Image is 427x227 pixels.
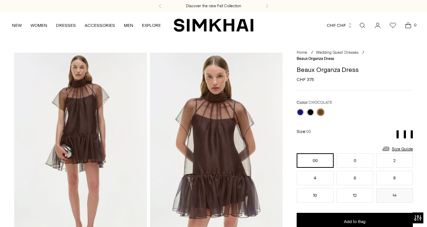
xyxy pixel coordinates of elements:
nav: breadcrumbs [297,50,413,62]
button: 4 [297,171,333,185]
a: WOMEN [30,17,47,33]
a: Wishlist [386,18,400,33]
a: Wedding Guest Dresses [316,50,358,55]
button: 00 [297,153,333,168]
button: 2 [376,153,413,168]
a: EXPLORE [142,17,161,33]
button: 10 [297,188,333,203]
a: Discover the new Fall Collection [186,3,241,9]
h1: Beaux Organza Dress [297,66,413,73]
span: CHOCOLATE [309,100,332,105]
span: 0 [412,22,418,28]
button: 0 [337,153,373,168]
a: DRESSES [56,17,76,33]
button: 6 [337,171,373,185]
span: 00 [306,129,311,134]
a: Size Guide [382,144,413,153]
div: / [362,50,364,56]
span: Beaux Organza Dress [297,56,334,61]
a: MEN [124,17,133,33]
span: CHF 375 [297,76,314,83]
label: Color: [297,99,332,106]
a: SIMKHAI [174,18,253,32]
button: 12 [337,188,373,203]
button: 14 [376,188,413,203]
div: / [311,50,313,56]
button: CHF CHF [327,17,353,33]
a: Open search modal [355,18,370,33]
label: Size: [297,128,311,135]
a: Open cart modal [401,18,415,33]
a: Go to the account page [370,18,385,33]
a: NEW [12,17,22,33]
span: Add to Bag [344,219,366,225]
button: 8 [376,171,413,185]
a: Home [297,50,307,55]
a: ACCESSORIES [85,17,115,33]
